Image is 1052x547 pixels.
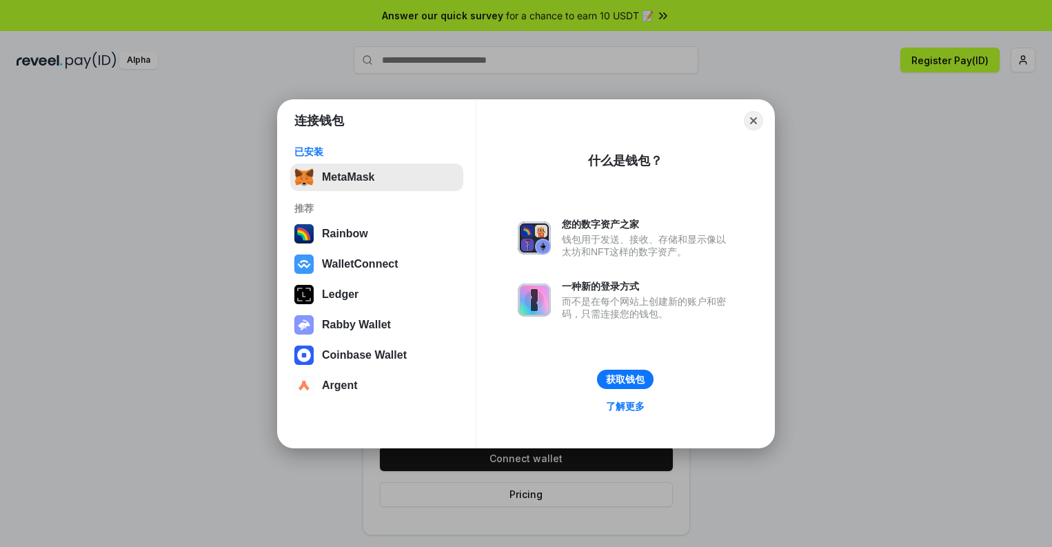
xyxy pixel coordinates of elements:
img: svg+xml,%3Csvg%20width%3D%2228%22%20height%3D%2228%22%20viewBox%3D%220%200%2028%2028%22%20fill%3D... [294,255,314,274]
button: Rainbow [290,220,463,248]
button: WalletConnect [290,250,463,278]
div: 已安装 [294,146,459,158]
button: Close [744,111,763,130]
div: 一种新的登录方式 [562,280,733,292]
h1: 连接钱包 [294,112,344,129]
div: Rainbow [322,228,368,240]
div: 了解更多 [606,400,645,412]
div: Coinbase Wallet [322,349,407,361]
img: svg+xml,%3Csvg%20width%3D%22120%22%20height%3D%22120%22%20viewBox%3D%220%200%20120%20120%22%20fil... [294,224,314,243]
button: Coinbase Wallet [290,341,463,369]
div: 钱包用于发送、接收、存储和显示像以太坊和NFT这样的数字资产。 [562,233,733,258]
div: MetaMask [322,171,374,183]
img: svg+xml,%3Csvg%20xmlns%3D%22http%3A%2F%2Fwww.w3.org%2F2000%2Fsvg%22%20fill%3D%22none%22%20viewBox... [518,284,551,317]
img: svg+xml,%3Csvg%20width%3D%2228%22%20height%3D%2228%22%20viewBox%3D%220%200%2028%2028%22%20fill%3D... [294,346,314,365]
button: Argent [290,372,463,399]
button: Ledger [290,281,463,308]
img: svg+xml,%3Csvg%20xmlns%3D%22http%3A%2F%2Fwww.w3.org%2F2000%2Fsvg%22%20fill%3D%22none%22%20viewBox... [294,315,314,335]
button: 获取钱包 [597,370,654,389]
button: Rabby Wallet [290,311,463,339]
a: 了解更多 [598,397,653,415]
img: svg+xml,%3Csvg%20width%3D%2228%22%20height%3D%2228%22%20viewBox%3D%220%200%2028%2028%22%20fill%3D... [294,376,314,395]
img: svg+xml,%3Csvg%20fill%3D%22none%22%20height%3D%2233%22%20viewBox%3D%220%200%2035%2033%22%20width%... [294,168,314,187]
div: Argent [322,379,358,392]
button: MetaMask [290,163,463,191]
div: WalletConnect [322,258,398,270]
div: 您的数字资产之家 [562,218,733,230]
div: Ledger [322,288,358,301]
img: svg+xml,%3Csvg%20xmlns%3D%22http%3A%2F%2Fwww.w3.org%2F2000%2Fsvg%22%20fill%3D%22none%22%20viewBox... [518,221,551,255]
div: 推荐 [294,202,459,215]
div: 获取钱包 [606,373,645,386]
img: svg+xml,%3Csvg%20xmlns%3D%22http%3A%2F%2Fwww.w3.org%2F2000%2Fsvg%22%20width%3D%2228%22%20height%3... [294,285,314,304]
div: 而不是在每个网站上创建新的账户和密码，只需连接您的钱包。 [562,295,733,320]
div: Rabby Wallet [322,319,391,331]
div: 什么是钱包？ [588,152,662,169]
